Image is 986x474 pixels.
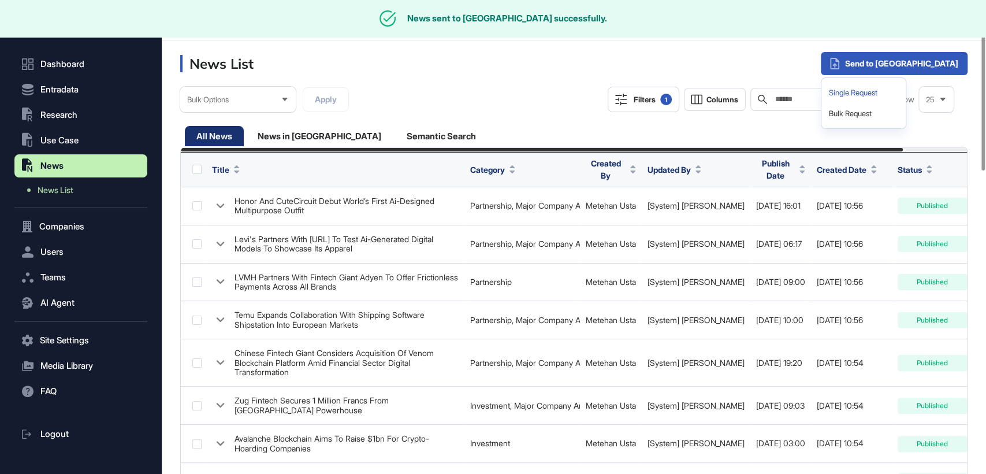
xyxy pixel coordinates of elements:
[648,277,745,287] a: [System] [PERSON_NAME]
[826,83,901,103] div: Single Request
[40,110,77,120] span: Research
[40,85,79,94] span: Entradata
[898,274,967,290] div: Published
[898,436,967,452] div: Published
[40,60,84,69] span: Dashboard
[648,358,745,368] a: [System] [PERSON_NAME]
[648,401,745,410] a: [System] [PERSON_NAME]
[898,198,967,214] div: Published
[14,423,147,446] a: Logout
[586,157,636,182] button: Created By
[470,239,574,249] div: Partnership, Major Company Announcement
[756,239,805,249] div: [DATE] 06:17
[470,164,515,176] button: Category
[235,310,459,329] div: Temu Expands Collaboration With Shipping Software Shipstation Into European Markets
[756,358,805,368] div: [DATE] 19:20
[586,315,636,325] a: Metehan Usta
[817,164,866,176] span: Created Date
[235,235,459,254] div: Levi's Partners With [URL] To Test Ai-Generated Digital Models To Showcase Its Apparel
[14,78,147,101] button: Entradata
[39,222,84,231] span: Companies
[14,154,147,177] button: News
[586,157,626,182] span: Created By
[608,87,679,112] button: Filters1
[470,358,574,368] div: Partnership, Major Company Announcement
[756,401,805,410] div: [DATE] 09:03
[898,355,967,371] div: Published
[40,361,93,371] span: Media Library
[14,266,147,289] button: Teams
[14,129,147,152] button: Use Case
[898,164,922,176] span: Status
[817,164,877,176] button: Created Date
[660,94,672,105] div: 1
[212,164,229,176] span: Title
[40,429,69,439] span: Logout
[38,186,73,195] span: News List
[40,247,64,257] span: Users
[235,273,459,292] div: LVMH Partners With Fintech Giant Adyen To Offer Frictionless Payments Across All Brands
[586,401,636,410] a: Metehan Usta
[470,164,505,176] span: Category
[180,55,254,72] h3: News List
[817,439,886,448] div: [DATE] 10:54
[40,336,89,345] span: Site Settings
[821,52,968,75] div: Send to [GEOGRAPHIC_DATA]
[634,94,672,105] div: Filters
[212,164,240,176] button: Title
[586,277,636,287] a: Metehan Usta
[14,240,147,264] button: Users
[648,164,691,176] span: Updated By
[648,315,745,325] a: [System] [PERSON_NAME]
[14,291,147,314] button: AI Agent
[40,387,57,396] span: FAQ
[14,354,147,377] button: Media Library
[470,439,574,448] div: Investment
[648,239,745,249] a: [System] [PERSON_NAME]
[586,438,636,448] a: Metehan Usta
[185,126,244,146] div: All News
[586,239,636,249] a: Metehan Usta
[684,88,746,111] button: Columns
[395,126,488,146] div: Semantic Search
[246,126,393,146] div: News in [GEOGRAPHIC_DATA]
[40,136,79,145] span: Use Case
[648,438,745,448] a: [System] [PERSON_NAME]
[14,53,147,76] a: Dashboard
[40,273,66,282] span: Teams
[756,157,795,182] span: Publish Date
[14,215,147,238] button: Companies
[817,239,886,249] div: [DATE] 10:56
[235,349,459,377] div: Chinese Fintech Giant Considers Acquisition Of Venom Blockchain Platform Amid Financial Sector Di...
[40,298,75,308] span: AI Agent
[470,201,574,210] div: Partnership, Major Company Announcement, Market Update
[648,201,745,210] a: [System] [PERSON_NAME]
[756,439,805,448] div: [DATE] 03:00
[40,161,64,171] span: News
[14,380,147,403] button: FAQ
[14,103,147,127] button: Research
[826,103,901,124] div: Bulk Request
[817,358,886,368] div: [DATE] 10:54
[756,157,805,182] button: Publish Date
[926,95,935,104] span: 25
[586,358,636,368] a: Metehan Usta
[898,312,967,328] div: Published
[648,164,701,176] button: Updated By
[470,401,574,410] div: Investment, Major Company Announcement
[898,236,967,252] div: Published
[817,401,886,410] div: [DATE] 10:54
[470,277,574,287] div: Partnership
[235,197,459,216] div: Honor And CuteCircuit Debut World’s First Ai-Designed Multipurpose Outfit
[756,316,805,325] div: [DATE] 10:00
[407,13,607,24] div: News sent to [GEOGRAPHIC_DATA] successfully.
[817,201,886,210] div: [DATE] 10:56
[586,201,636,210] a: Metehan Usta
[14,329,147,352] button: Site Settings
[898,398,967,414] div: Published
[756,277,805,287] div: [DATE] 09:00
[470,316,574,325] div: Partnership, Major Company Announcement
[187,95,229,104] span: Bulk Options
[706,95,738,104] span: Columns
[817,316,886,325] div: [DATE] 10:56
